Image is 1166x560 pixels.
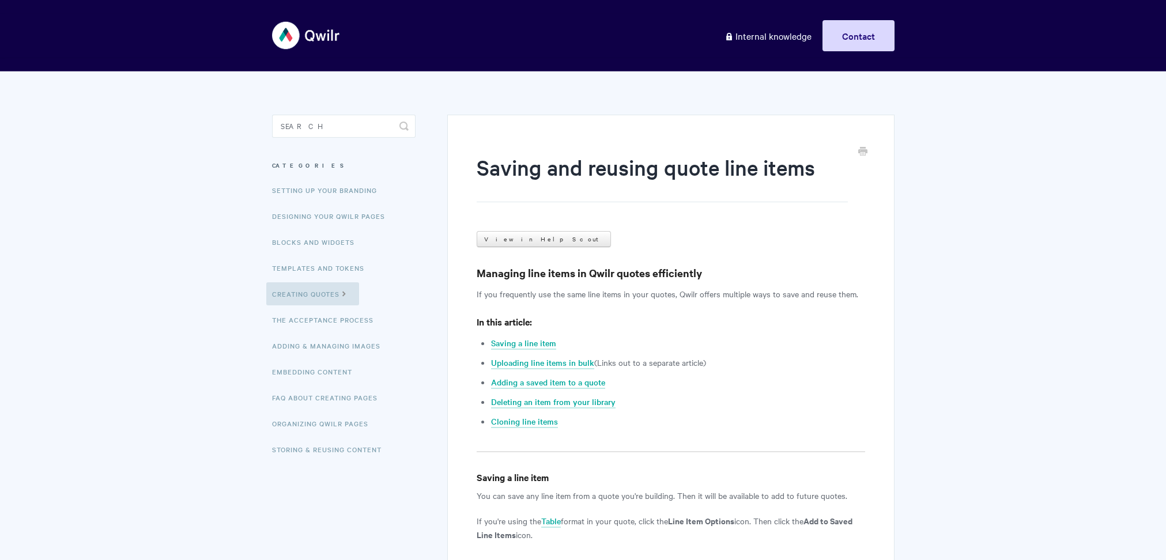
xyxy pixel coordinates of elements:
[477,489,865,502] p: You can save any line item from a quote you're building. Then it will be available to add to futu...
[477,153,847,202] h1: Saving and reusing quote line items
[477,470,865,485] h4: Saving a line item
[491,415,558,428] a: Cloning line items
[491,357,594,369] a: Uploading line items in bulk
[491,376,605,389] a: Adding a saved item to a quote
[272,115,416,138] input: Search
[272,412,377,435] a: Organizing Qwilr Pages
[272,334,389,357] a: Adding & Managing Images
[266,282,359,305] a: Creating Quotes
[668,514,734,527] strong: Line Item Options
[491,337,556,350] a: Saving a line item
[272,256,373,279] a: Templates and Tokens
[477,315,532,328] strong: In this article:
[822,20,895,51] a: Contact
[716,20,820,51] a: Internal knowledge
[477,265,865,281] h3: Managing line items in Qwilr quotes efficiently
[477,231,611,247] a: View in Help Scout
[491,355,865,369] li: (Links out to a separate article)
[477,287,865,301] p: If you frequently use the same line items in your quotes, Qwilr offers multiple ways to save and ...
[272,155,416,176] h3: Categories
[272,230,363,253] a: Blocks and Widgets
[272,205,394,228] a: Designing Your Qwilr Pages
[272,308,382,331] a: The Acceptance Process
[272,438,390,461] a: Storing & Reusing Content
[272,360,361,383] a: Embedding Content
[491,396,616,408] a: Deleting an item from your library
[858,146,867,158] a: Print this Article
[272,14,341,57] img: Qwilr Help Center
[477,514,865,542] p: If you're using the format in your quote, click the icon. Then click the icon.
[272,386,386,409] a: FAQ About Creating Pages
[272,179,386,202] a: Setting up your Branding
[541,515,561,528] a: Table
